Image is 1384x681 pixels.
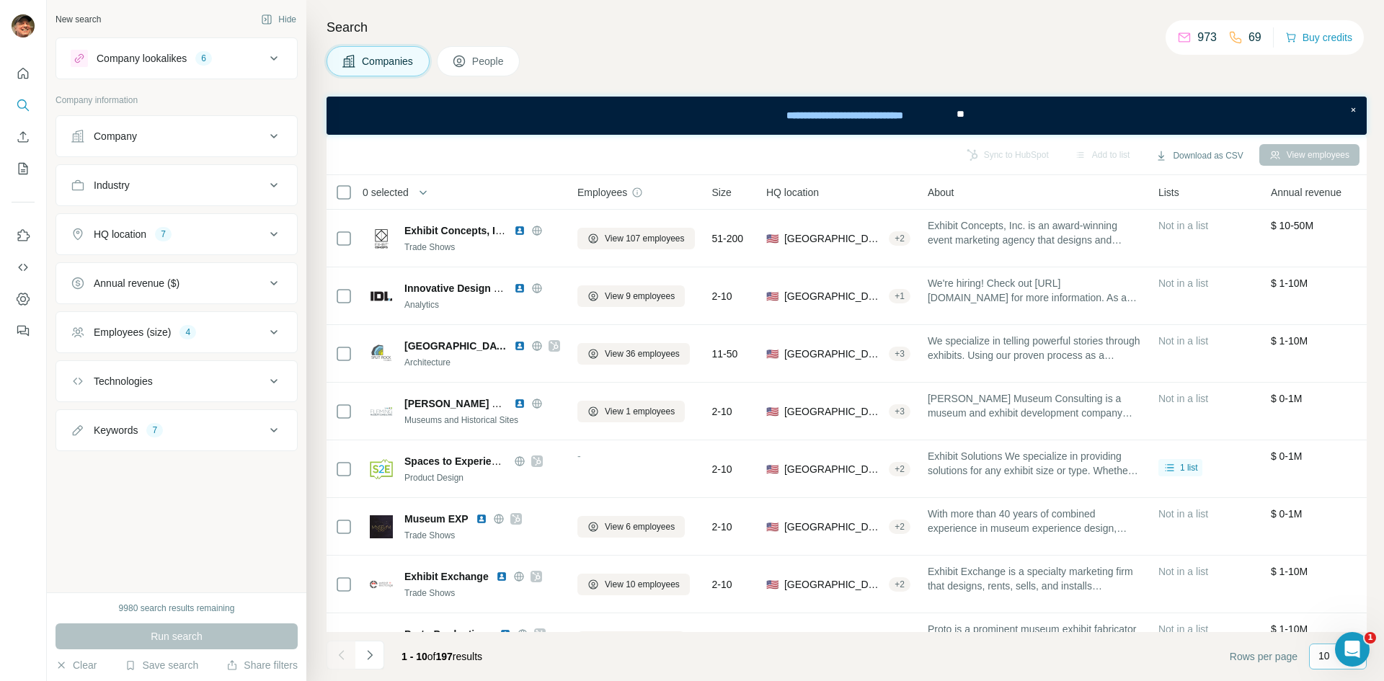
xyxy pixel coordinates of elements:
span: Exhibit Solutions We specialize in providing solutions for any exhibit size or type. Whether your... [928,449,1141,478]
span: 🇺🇸 [766,347,778,361]
span: [GEOGRAPHIC_DATA], [US_STATE] [784,231,883,246]
span: $ 1-10M [1271,277,1308,289]
button: Keywords7 [56,413,297,448]
img: LinkedIn logo [514,225,525,236]
div: + 3 [889,405,910,418]
span: [GEOGRAPHIC_DATA], [US_STATE] [784,577,883,592]
iframe: Intercom live chat [1335,632,1370,667]
span: View 10 employees [605,578,680,591]
span: $ 1-10M [1271,335,1308,347]
span: 🇺🇸 [766,462,778,476]
div: Museums and Historical Sites [404,414,560,427]
div: Keywords [94,423,138,437]
button: View 1 employees [577,631,685,653]
button: Buy credits [1285,27,1352,48]
div: New search [56,13,101,26]
img: Logo of Split Rock Studios [370,342,393,365]
button: Technologies [56,364,297,399]
div: Analytics [404,298,560,311]
div: HQ location [94,227,146,241]
img: LinkedIn logo [500,628,511,640]
span: Size [712,185,732,200]
p: Company information [56,94,298,107]
div: + 2 [889,578,910,591]
img: LinkedIn logo [496,571,507,582]
span: of [427,651,436,662]
div: 9980 search results remaining [119,602,235,615]
span: Innovative Design Labs [404,282,517,294]
button: Share filters [226,658,298,672]
span: 🇺🇸 [766,520,778,534]
div: + 2 [889,232,910,245]
span: [GEOGRAPHIC_DATA], [US_STATE] [784,520,883,534]
span: $ 0-1M [1271,393,1303,404]
button: View 10 employees [577,574,690,595]
span: results [402,651,482,662]
span: $ 0-1M [1271,450,1303,462]
span: 1 - 10 [402,651,427,662]
img: LinkedIn logo [514,398,525,409]
span: 2-10 [712,520,732,534]
span: 2-10 [712,462,732,476]
span: Not in a list [1158,393,1208,404]
img: LinkedIn logo [514,340,525,352]
span: 🇺🇸 [766,289,778,303]
span: Proto Productions [404,627,492,641]
span: HQ location [766,185,819,200]
button: View 36 employees [577,343,690,365]
button: Use Surfe on LinkedIn [12,223,35,249]
span: Not in a list [1158,508,1208,520]
span: Exhibit Concepts, Inc. is an award-winning event marketing agency that designs and produces exper... [928,218,1141,247]
span: Rows per page [1230,649,1297,664]
img: Logo of Exhibit Exchange [370,573,393,596]
span: Proto is a prominent museum exhibit fabricator and a trusted resource to museum related professio... [928,622,1141,651]
button: Hide [251,9,306,30]
div: Trade Shows [404,529,560,542]
span: We specialize in telling powerful stories through exhibits. Using our proven process as a roadmap... [928,334,1141,362]
button: View 9 employees [577,285,685,307]
button: Navigate to next page [355,641,384,669]
span: 197 [436,651,453,662]
div: 4 [179,326,196,339]
div: + 3 [889,347,910,360]
div: 7 [155,228,172,241]
h4: Search [327,17,1367,37]
span: Annual revenue [1271,185,1341,200]
button: Dashboard [12,286,35,312]
span: 2-10 [712,289,732,303]
span: View 1 employees [605,405,675,418]
span: [PERSON_NAME] Museum Consulting [404,398,588,409]
span: - [577,450,581,462]
button: Company lookalikes6 [56,41,297,76]
button: Feedback [12,318,35,344]
button: HQ location7 [56,217,297,252]
span: [GEOGRAPHIC_DATA] [404,339,507,353]
img: Logo of Exhibit Concepts, Inc. [370,227,393,250]
span: Not in a list [1158,566,1208,577]
span: Not in a list [1158,335,1208,347]
span: Not in a list [1158,623,1208,635]
p: 69 [1248,29,1261,46]
span: Lists [1158,185,1179,200]
span: Museum EXP [404,512,469,526]
span: With more than 40 years of combined experience in museum experience design, master planning, proj... [928,507,1141,535]
button: View 6 employees [577,516,685,538]
button: Save search [125,658,198,672]
button: Enrich CSV [12,124,35,150]
span: About [928,185,954,200]
span: Companies [362,54,414,68]
div: Company [94,129,137,143]
span: [GEOGRAPHIC_DATA], [GEOGRAPHIC_DATA] [784,462,883,476]
span: $ 10-50M [1271,220,1313,231]
button: Industry [56,168,297,202]
span: $ 0-1M [1271,508,1303,520]
button: Clear [56,658,97,672]
div: Company lookalikes [97,51,187,66]
span: 0 selected [363,185,409,200]
div: Technologies [94,374,153,388]
span: Exhibit Exchange is a specialty marketing firm that designs, rents, sells, and installs displays/... [928,564,1141,593]
button: Use Surfe API [12,254,35,280]
img: LinkedIn logo [514,282,525,294]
